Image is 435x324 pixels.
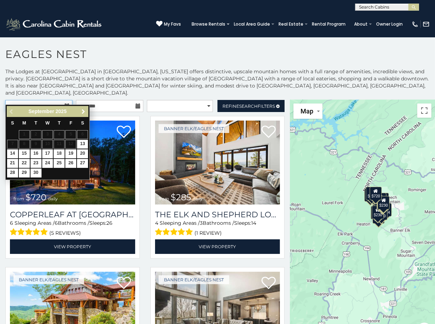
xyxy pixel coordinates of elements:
[5,17,104,31] img: White-1-2.png
[380,203,392,217] div: $424
[155,220,158,226] span: 4
[275,19,307,29] a: Real Estate
[10,210,135,219] h3: Copperleaf at Eagles Nest
[81,121,84,126] span: Saturday
[155,219,280,238] div: Sleeping Areas / Bathrooms / Sleeps:
[159,275,229,284] a: Banner Elk/Eagles Nest
[366,187,378,200] div: $265
[65,149,76,158] a: 19
[117,276,131,291] a: Add to favorites
[50,228,81,238] span: (5 reviews)
[42,159,53,168] a: 24
[10,210,135,219] a: Copperleaf at [GEOGRAPHIC_DATA]
[81,109,86,115] span: Next
[239,103,258,109] span: Search
[370,187,382,200] div: $720
[378,196,390,209] div: $230
[48,196,58,201] span: daily
[251,220,256,226] span: 14
[417,103,431,118] button: Toggle fullscreen view
[351,19,371,29] a: About
[77,159,88,168] a: 27
[77,149,88,158] a: 20
[155,210,280,219] a: The Elk And Shepherd Lodge at [GEOGRAPHIC_DATA]
[13,275,84,284] a: Banner Elk/Eagles Nest
[373,19,406,29] a: Owner Login
[10,239,135,254] a: View Property
[7,149,18,158] a: 14
[10,219,135,238] div: Sleeping Areas / Bathrooms / Sleeps:
[19,159,30,168] a: 22
[117,125,131,140] a: Add to favorites
[22,121,26,126] span: Monday
[308,19,349,29] a: Rental Program
[222,103,275,109] span: Refine Filters
[159,196,169,201] span: from
[164,21,181,27] span: My Favs
[58,121,61,126] span: Thursday
[13,196,24,201] span: from
[159,124,229,133] a: Banner Elk/Eagles Nest
[375,207,387,220] div: $250
[31,169,42,177] a: 30
[26,192,46,202] span: $720
[412,21,419,28] img: phone-regular-white.png
[31,159,42,168] a: 23
[188,19,229,29] a: Browse Rentals
[155,239,280,254] a: View Property
[34,121,37,126] span: Tuesday
[77,140,88,149] a: 13
[56,108,67,114] span: 2025
[377,197,389,211] div: $225
[371,206,384,219] div: $230
[230,19,274,29] a: Local Area Guide
[155,121,280,205] a: The Elk And Shepherd Lodge at Eagles Nest from $285 daily
[261,276,276,291] a: Add to favorites
[156,21,181,28] a: My Favs
[70,121,72,126] span: Friday
[155,121,280,205] img: The Elk And Shepherd Lodge at Eagles Nest
[171,192,191,202] span: $285
[364,188,376,202] div: $285
[19,149,30,158] a: 15
[200,220,203,226] span: 3
[11,121,14,126] span: Sunday
[377,196,389,210] div: $230
[371,206,383,219] div: $305
[423,21,430,28] img: mail-regular-white.png
[55,220,58,226] span: 6
[45,121,50,126] span: Wednesday
[10,220,13,226] span: 6
[28,108,54,114] span: September
[155,210,280,219] h3: The Elk And Shepherd Lodge at Eagles Nest
[301,107,313,115] span: Map
[7,169,18,177] a: 28
[193,196,203,201] span: daily
[217,100,285,112] a: RefineSearchFilters
[293,103,323,119] button: Change map style
[79,107,88,116] a: Next
[19,169,30,177] a: 29
[7,159,18,168] a: 21
[54,149,65,158] a: 18
[31,149,42,158] a: 16
[42,149,53,158] a: 17
[54,159,65,168] a: 25
[261,125,276,140] a: Add to favorites
[65,159,76,168] a: 26
[106,220,112,226] span: 26
[194,228,222,238] span: (1 review)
